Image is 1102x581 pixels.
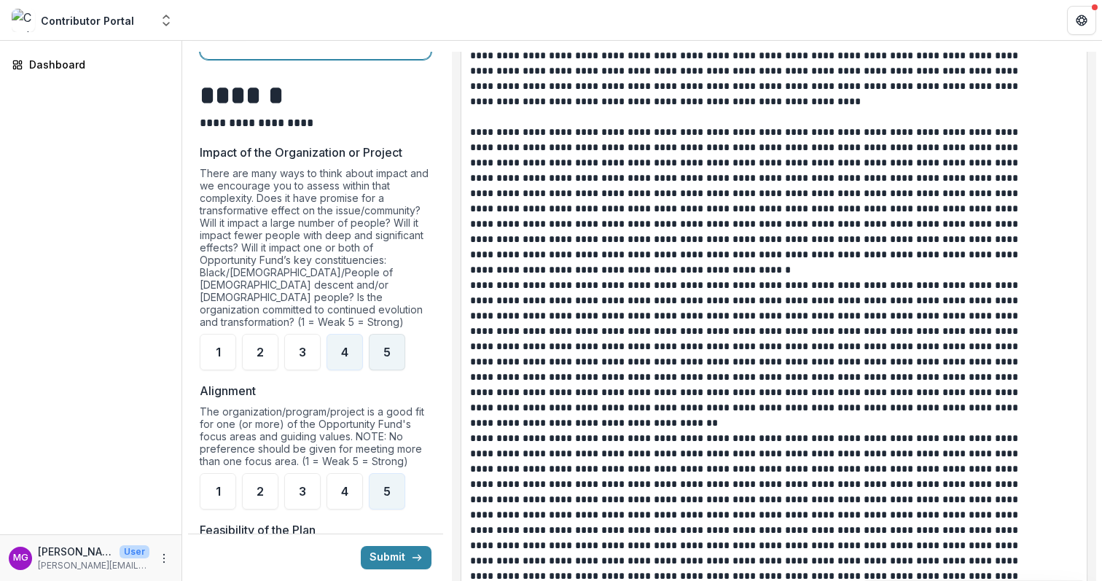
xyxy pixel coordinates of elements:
[216,486,221,497] span: 1
[120,545,149,558] p: User
[200,521,316,539] p: Feasibility of the Plan
[38,559,149,572] p: [PERSON_NAME][EMAIL_ADDRESS][PERSON_NAME][DOMAIN_NAME]
[299,346,306,358] span: 3
[155,550,173,567] button: More
[299,486,306,497] span: 3
[200,167,431,334] div: There are many ways to think about impact and we encourage you to assess within that complexity. ...
[257,486,264,497] span: 2
[200,382,256,399] p: Alignment
[257,346,264,358] span: 2
[1067,6,1096,35] button: Get Help
[29,57,164,72] div: Dashboard
[361,546,431,569] button: Submit
[200,144,402,161] p: Impact of the Organization or Project
[216,346,221,358] span: 1
[13,553,28,563] div: Mollie Goodman
[383,346,391,358] span: 5
[12,9,35,32] img: Contributor Portal
[200,405,431,473] div: The organization/program/project is a good fit for one (or more) of the Opportunity Fund's focus ...
[341,346,348,358] span: 4
[383,486,391,497] span: 5
[156,6,176,35] button: Open entity switcher
[38,544,114,559] p: [PERSON_NAME]
[341,486,348,497] span: 4
[6,52,176,77] a: Dashboard
[41,13,134,28] div: Contributor Portal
